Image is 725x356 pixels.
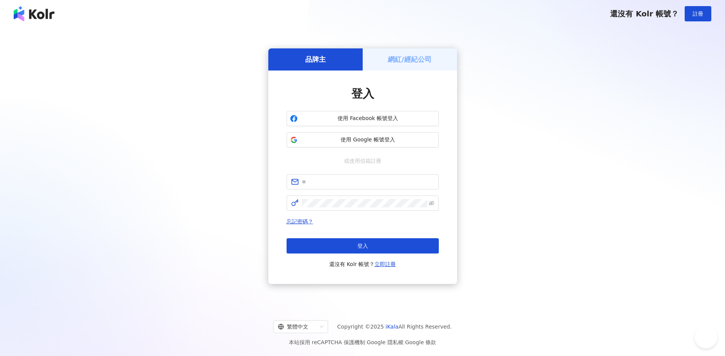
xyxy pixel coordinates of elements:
[386,324,398,330] a: iKala
[287,111,439,126] button: 使用 Facebook 帳號登入
[365,339,367,345] span: |
[289,338,436,347] span: 本站採用 reCAPTCHA 保護機制
[693,11,703,17] span: 註冊
[685,6,711,21] button: 註冊
[339,157,387,165] span: 或使用信箱註冊
[305,55,326,64] h5: 品牌主
[403,339,405,345] span: |
[367,339,403,345] a: Google 隱私權
[388,55,432,64] h5: 網紅/經紀公司
[329,260,396,269] span: 還沒有 Kolr 帳號？
[429,200,434,206] span: eye-invisible
[287,218,313,225] a: 忘記密碼？
[301,136,435,144] span: 使用 Google 帳號登入
[695,326,717,348] iframe: Help Scout Beacon - Open
[351,87,374,100] span: 登入
[357,243,368,249] span: 登入
[337,322,452,331] span: Copyright © 2025 All Rights Reserved.
[374,261,396,267] a: 立即註冊
[278,321,317,333] div: 繁體中文
[405,339,436,345] a: Google 條款
[14,6,54,21] img: logo
[301,115,435,122] span: 使用 Facebook 帳號登入
[287,132,439,148] button: 使用 Google 帳號登入
[287,238,439,253] button: 登入
[610,9,679,18] span: 還沒有 Kolr 帳號？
